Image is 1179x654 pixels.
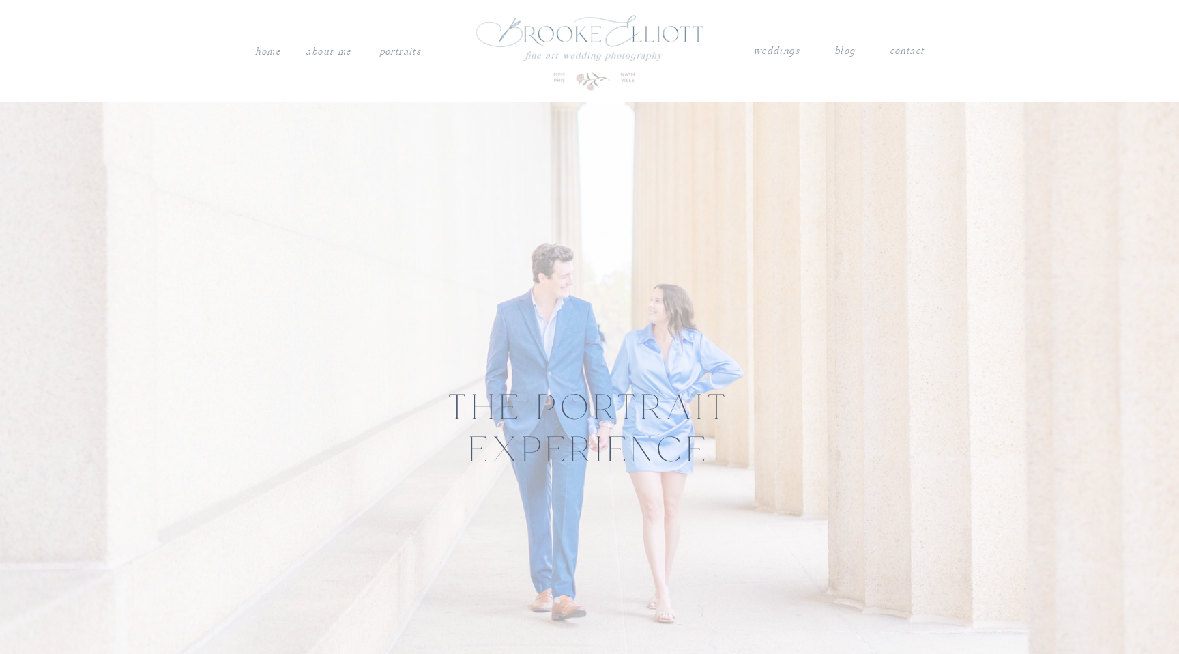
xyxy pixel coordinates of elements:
[384,389,795,470] h2: The Portrait experience
[753,42,800,60] a: weddings
[377,43,423,57] a: PORTRAITS
[889,42,925,56] a: contact
[834,42,855,60] a: blog
[254,43,281,61] a: Home
[304,43,353,61] a: About me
